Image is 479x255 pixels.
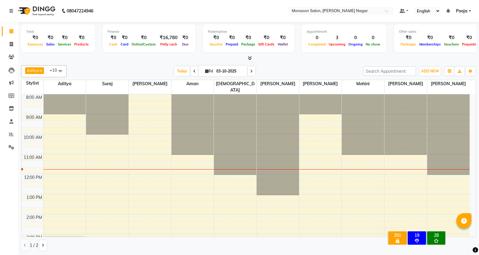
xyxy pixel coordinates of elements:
[73,34,90,41] div: ₹0
[22,154,43,161] div: 11:00 AM
[86,80,128,88] span: Suraj
[327,34,347,41] div: 3
[73,42,90,46] span: Products
[363,66,416,76] input: Search Appointment
[428,233,444,238] div: 28
[56,42,73,46] span: Services
[130,42,157,46] span: Online/Custom
[420,67,441,75] button: ADD NEW
[307,34,327,41] div: 0
[45,34,56,41] div: ₹0
[171,80,214,88] span: Aman
[347,42,364,46] span: Ongoing
[108,29,191,34] div: Finance
[224,42,240,46] span: Prepaid
[257,80,299,88] span: [PERSON_NAME]
[15,2,57,19] img: logo
[299,80,342,88] span: [PERSON_NAME]
[442,42,461,46] span: Vouchers
[22,134,43,141] div: 10:00 AM
[108,34,119,41] div: ₹0
[327,42,347,46] span: Upcoming
[204,69,215,73] span: Fri
[27,68,39,73] span: Aditya
[25,114,43,121] div: 9:00 AM
[108,42,119,46] span: Cash
[257,34,276,41] div: ₹0
[454,231,473,249] iframe: chat widget
[44,80,86,88] span: Aditya
[208,42,224,46] span: Voucher
[347,34,364,41] div: 0
[25,194,43,201] div: 1:00 PM
[119,34,130,41] div: ₹0
[180,34,191,41] div: ₹0
[461,34,478,41] div: ₹0
[456,8,467,14] span: Pooja
[307,42,327,46] span: Completed
[25,234,43,241] div: 3:00 PM
[427,80,470,88] span: [PERSON_NAME]
[461,42,478,46] span: Prepaids
[421,69,439,73] span: ADD NEW
[26,42,45,46] span: Expenses
[384,80,427,88] span: [PERSON_NAME]
[224,34,240,41] div: ₹0
[240,42,257,46] span: Package
[215,67,245,76] input: 2025-10-03
[26,34,45,41] div: ₹0
[307,29,382,34] div: Appointment
[25,94,43,101] div: 8:00 AM
[181,42,190,46] span: Due
[157,34,180,41] div: ₹16,780
[208,29,289,34] div: Redemption
[39,68,42,73] a: x
[276,42,289,46] span: Wallet
[418,42,442,46] span: Memberships
[257,42,276,46] span: Gift Cards
[130,34,157,41] div: ₹0
[67,2,93,19] b: 08047224946
[159,42,179,46] span: Petty cash
[50,68,62,72] span: +10
[214,80,256,94] span: [DEMOGRAPHIC_DATA]
[364,34,382,41] div: 0
[390,233,405,238] div: 291
[276,34,289,41] div: ₹0
[418,34,442,41] div: ₹0
[22,80,43,86] div: Stylist
[23,174,43,181] div: 12:00 PM
[399,42,418,46] span: Packages
[25,214,43,221] div: 2:00 PM
[208,34,224,41] div: ₹0
[364,42,382,46] span: No show
[175,66,190,76] span: Today
[399,34,418,41] div: ₹0
[119,42,130,46] span: Card
[45,42,56,46] span: Sales
[442,34,461,41] div: ₹0
[30,242,38,249] span: 1 / 2
[342,80,384,88] span: Mohini
[56,34,73,41] div: ₹0
[240,34,257,41] div: ₹0
[26,29,90,34] div: Total
[409,233,425,238] div: 19
[45,236,85,245] div: [PERSON_NAME], TK01, 03:00 PM-03:30 PM, Hair ([DEMOGRAPHIC_DATA]) - Hair Cut
[129,80,171,88] span: [PERSON_NAME]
